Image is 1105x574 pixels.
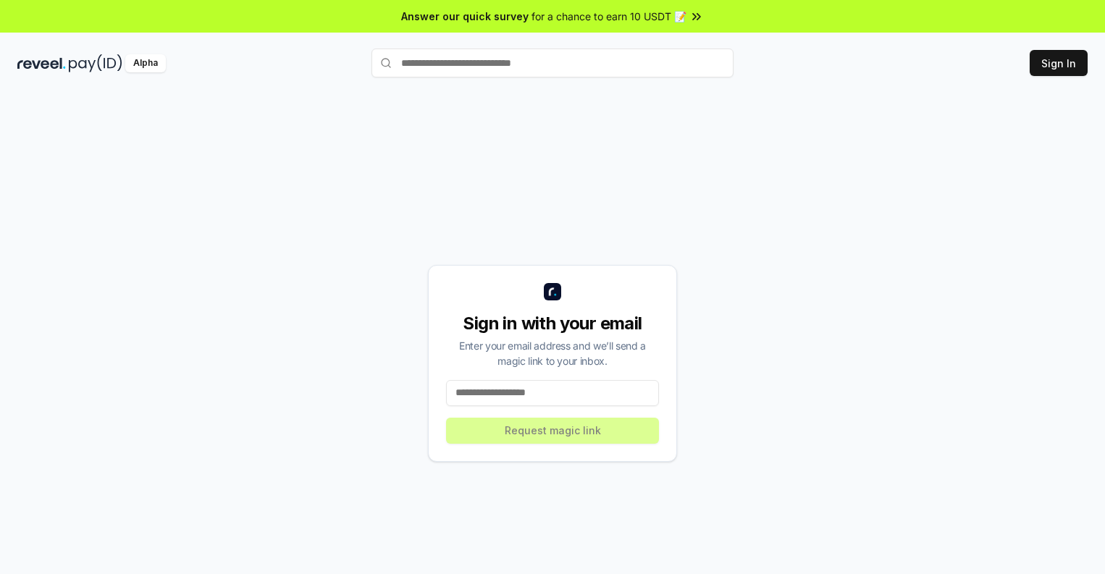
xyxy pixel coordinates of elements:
[532,9,686,24] span: for a chance to earn 10 USDT 📝
[1030,50,1088,76] button: Sign In
[69,54,122,72] img: pay_id
[446,312,659,335] div: Sign in with your email
[446,338,659,368] div: Enter your email address and we’ll send a magic link to your inbox.
[17,54,66,72] img: reveel_dark
[544,283,561,300] img: logo_small
[125,54,166,72] div: Alpha
[401,9,529,24] span: Answer our quick survey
